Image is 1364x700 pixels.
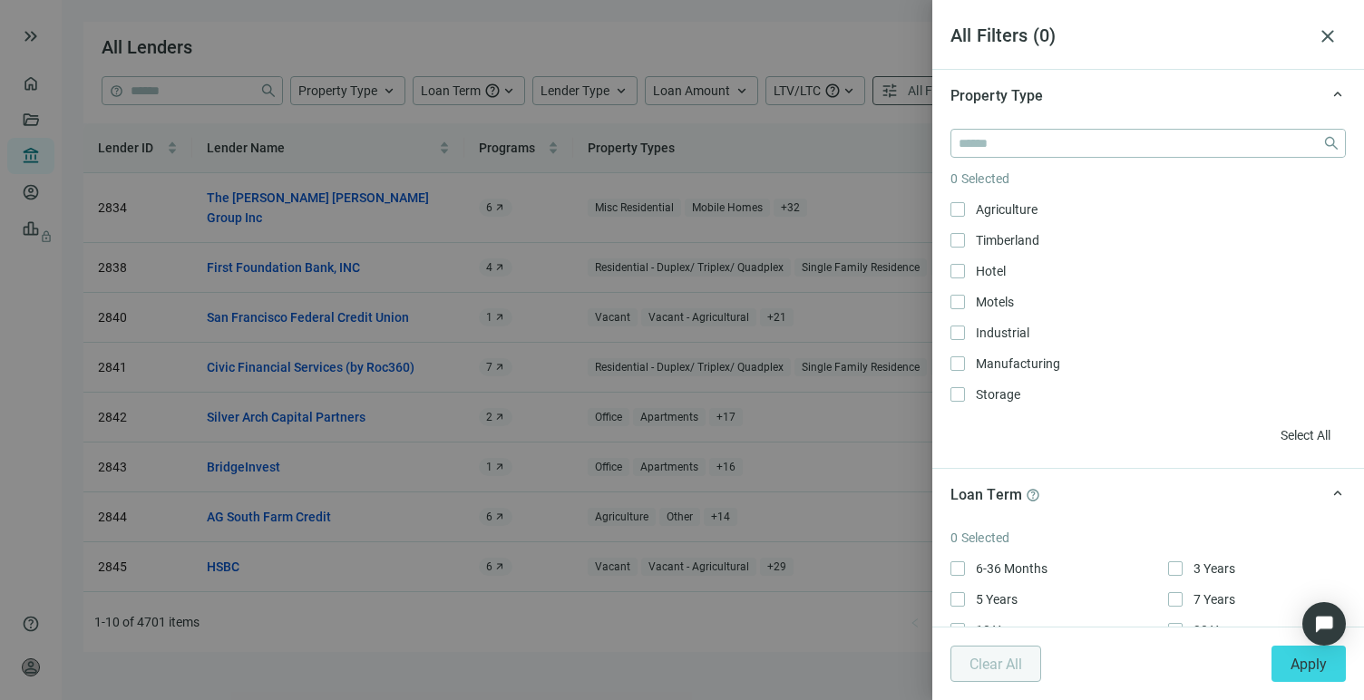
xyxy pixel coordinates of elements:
div: keyboard_arrow_upLoan Termhelp [932,468,1364,520]
span: Apply [1291,656,1327,673]
button: close [1310,18,1346,54]
span: Loan Term [950,486,1022,503]
span: 6-36 Months [965,559,1055,578]
article: 0 Selected [950,528,1346,548]
span: Hotel [965,261,1013,281]
span: close [1317,25,1339,47]
span: 7 Years [1183,589,1242,609]
span: Property Type [950,87,1043,104]
button: Select All [1265,421,1346,450]
span: 5 Years [965,589,1025,609]
span: Timberland [965,230,1047,250]
button: Apply [1271,646,1346,682]
span: Manufacturing [965,354,1067,374]
span: Storage [965,384,1028,404]
span: help [1026,488,1040,502]
button: Clear All [950,646,1041,682]
article: 0 Selected [950,169,1346,189]
span: Industrial [965,323,1037,343]
div: Open Intercom Messenger [1302,602,1346,646]
span: Select All [1281,428,1330,442]
span: 10 Years [965,620,1032,640]
span: Agriculture [965,199,1045,219]
span: Motels [965,292,1021,312]
div: keyboard_arrow_upProperty Type [932,69,1364,122]
span: 30 Years [1183,620,1250,640]
span: 3 Years [1183,559,1242,578]
article: All Filters ( 0 ) [950,22,1310,50]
